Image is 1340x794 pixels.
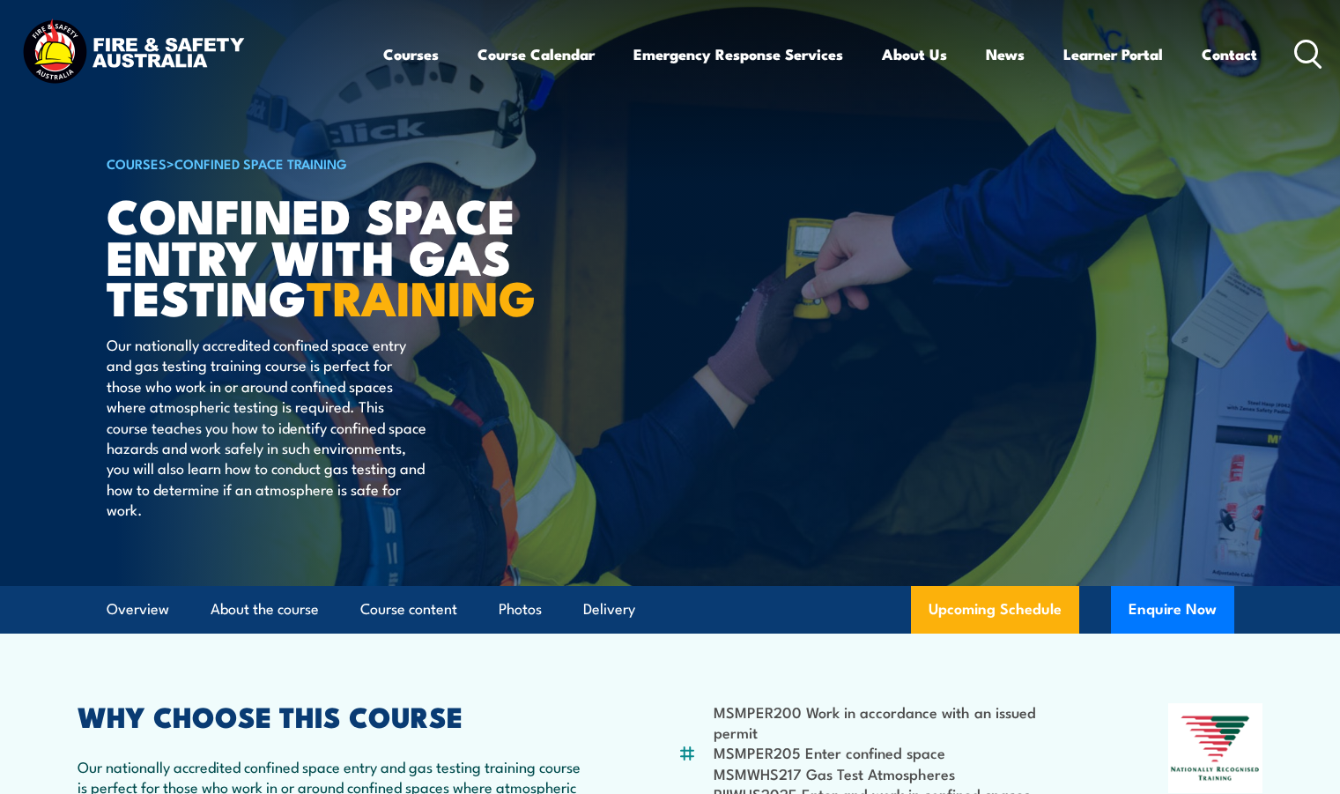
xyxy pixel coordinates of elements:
[107,334,428,520] p: Our nationally accredited confined space entry and gas testing training course is perfect for tho...
[986,31,1025,78] a: News
[360,586,457,633] a: Course content
[78,703,592,728] h2: WHY CHOOSE THIS COURSE
[714,701,1083,743] li: MSMPER200 Work in accordance with an issued permit
[478,31,595,78] a: Course Calendar
[911,586,1079,634] a: Upcoming Schedule
[107,194,542,317] h1: Confined Space Entry with Gas Testing
[107,152,542,174] h6: >
[583,586,635,633] a: Delivery
[1202,31,1257,78] a: Contact
[882,31,947,78] a: About Us
[211,586,319,633] a: About the course
[499,586,542,633] a: Photos
[633,31,843,78] a: Emergency Response Services
[174,153,347,173] a: Confined Space Training
[107,153,167,173] a: COURSES
[1063,31,1163,78] a: Learner Portal
[1111,586,1234,634] button: Enquire Now
[107,586,169,633] a: Overview
[714,742,1083,762] li: MSMPER205 Enter confined space
[307,259,536,332] strong: TRAINING
[714,763,1083,783] li: MSMWHS217 Gas Test Atmospheres
[383,31,439,78] a: Courses
[1168,703,1263,793] img: Nationally Recognised Training logo.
